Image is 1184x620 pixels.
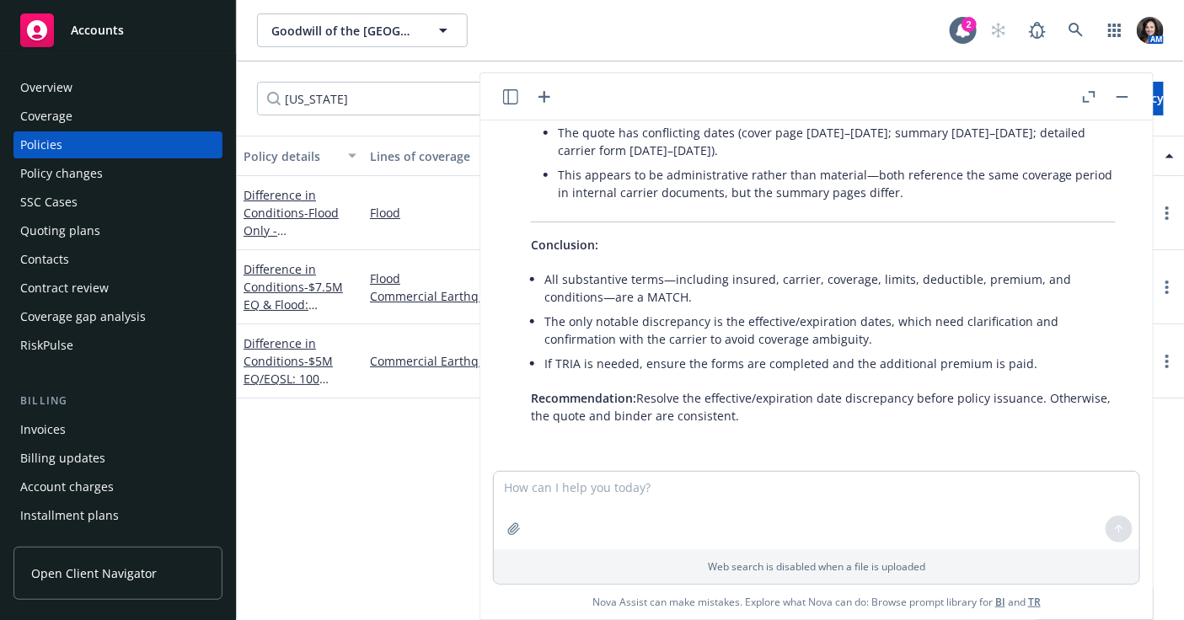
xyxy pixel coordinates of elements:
a: Billing updates [13,445,222,472]
div: RiskPulse [20,332,73,359]
span: Nova Assist can make mistakes. Explore what Nova can do: Browse prompt library for and [592,585,1041,619]
a: Report a Bug [1021,13,1054,47]
div: Billing [13,393,222,409]
div: Policies [20,131,62,158]
div: Contacts [20,246,69,273]
li: This appears to be administrative rather than material—both reference the same coverage period in... [558,163,1116,205]
button: Goodwill of the [GEOGRAPHIC_DATA] [257,13,468,47]
div: Quoting plans [20,217,100,244]
a: Quoting plans [13,217,222,244]
a: SSC Cases [13,189,222,216]
div: Coverage [20,103,72,130]
div: Policy details [244,147,338,165]
a: Account charges [13,473,222,500]
li: The only notable discrepancy is the effective/expiration dates, which need clarification and conf... [544,309,1116,351]
a: BI [995,595,1005,609]
a: TR [1028,595,1041,609]
div: SSC Cases [20,189,78,216]
a: Commercial Earthquake [370,287,567,305]
a: Flood [370,204,567,222]
span: Recommendation: [531,390,636,406]
a: Flood [370,270,567,287]
li: All substantive terms—including insured, carrier, coverage, limits, deductible, premium, and cond... [544,267,1116,309]
button: Policy details [237,136,363,176]
div: Billing updates [20,445,105,472]
div: 2 [962,17,977,32]
a: Coverage [13,103,222,130]
button: Lines of coverage [363,136,574,176]
a: Difference in Conditions [244,187,351,274]
a: Overview [13,74,222,101]
a: Accounts [13,7,222,54]
div: Overview [20,74,72,101]
span: Goodwill of the [GEOGRAPHIC_DATA] [271,22,417,40]
span: Conclusion: [531,237,598,253]
div: Policy changes [20,160,103,187]
a: Coverage gap analysis [13,303,222,330]
a: RiskPulse [13,332,222,359]
span: Accounts [71,24,124,37]
a: Search [1059,13,1093,47]
div: Contract review [20,275,109,302]
div: Installment plans [20,502,119,529]
a: Switch app [1098,13,1132,47]
a: Policies [13,131,222,158]
a: Start snowing [982,13,1015,47]
div: Account charges [20,473,114,500]
a: Difference in Conditions [244,261,351,348]
span: Open Client Navigator [31,564,157,582]
a: Installment plans [13,502,222,529]
li: The quote has conflicting dates (cover page [DATE]–[DATE]; summary [DATE]–[DATE]; detailed carrie... [558,120,1116,163]
img: photo [1137,17,1164,44]
a: Policy changes [13,160,222,187]
a: Contacts [13,246,222,273]
div: Invoices [20,416,66,443]
li: The effective/expiration dates differ slightly: [544,75,1116,208]
a: Commercial Earthquake [370,352,567,370]
a: more [1157,351,1177,371]
a: Difference in Conditions [244,335,351,422]
a: more [1157,203,1177,223]
a: more [1157,277,1177,297]
p: Resolve the effective/expiration date discrepancy before policy issuance. Otherwise, the quote an... [531,389,1116,425]
div: Coverage gap analysis [20,303,146,330]
a: Invoices [13,416,222,443]
li: If TRIA is needed, ensure the forms are completed and the additional premium is paid. [544,351,1116,376]
p: Web search is disabled when a file is uploaded [504,559,1129,574]
a: Contract review [13,275,222,302]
